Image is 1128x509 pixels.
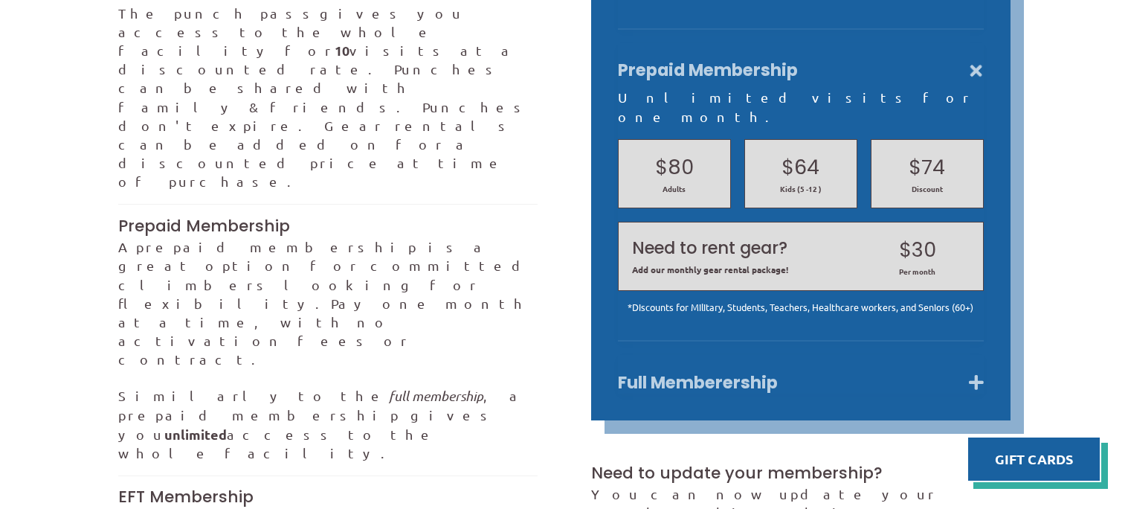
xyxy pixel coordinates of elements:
h3: Need to update your membership? [591,462,1011,484]
em: full membership [389,388,483,404]
strong: 10 [335,42,349,59]
p: The punch pass [118,4,538,191]
h2: $80 [632,153,717,182]
span: Adults [632,184,717,194]
p: Similarly to the , a prepaid membership gives you access to the whole facility. [118,386,538,462]
strong: unlimited [164,426,227,443]
div: Unlimited visits for one month. [618,88,984,125]
span: gives you access to the whole facility for visits at a discounted rate. Punches can be shared wit... [118,5,531,190]
span: Add our monthly gear rental package! [632,263,853,275]
div: *Discounts for Military, Students, Teachers, Healthcare workers, and Seniors (60+) [618,301,984,314]
h2: $30 [866,236,969,264]
h3: Prepaid Membership [118,215,538,237]
h2: Need to rent gear? [632,237,853,260]
h2: $74 [885,153,970,182]
span: Kids (5 -12 ) [758,184,843,194]
span: A prepaid membership is a great option for committed climbers looking for flexibility. [118,239,535,311]
span: Discount [885,184,970,194]
p: Pay one month at a time, with no activation fees or contract. [118,237,538,368]
h3: EFT Membership [118,486,538,508]
h2: $64 [758,153,843,182]
span: Per month [866,266,969,277]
